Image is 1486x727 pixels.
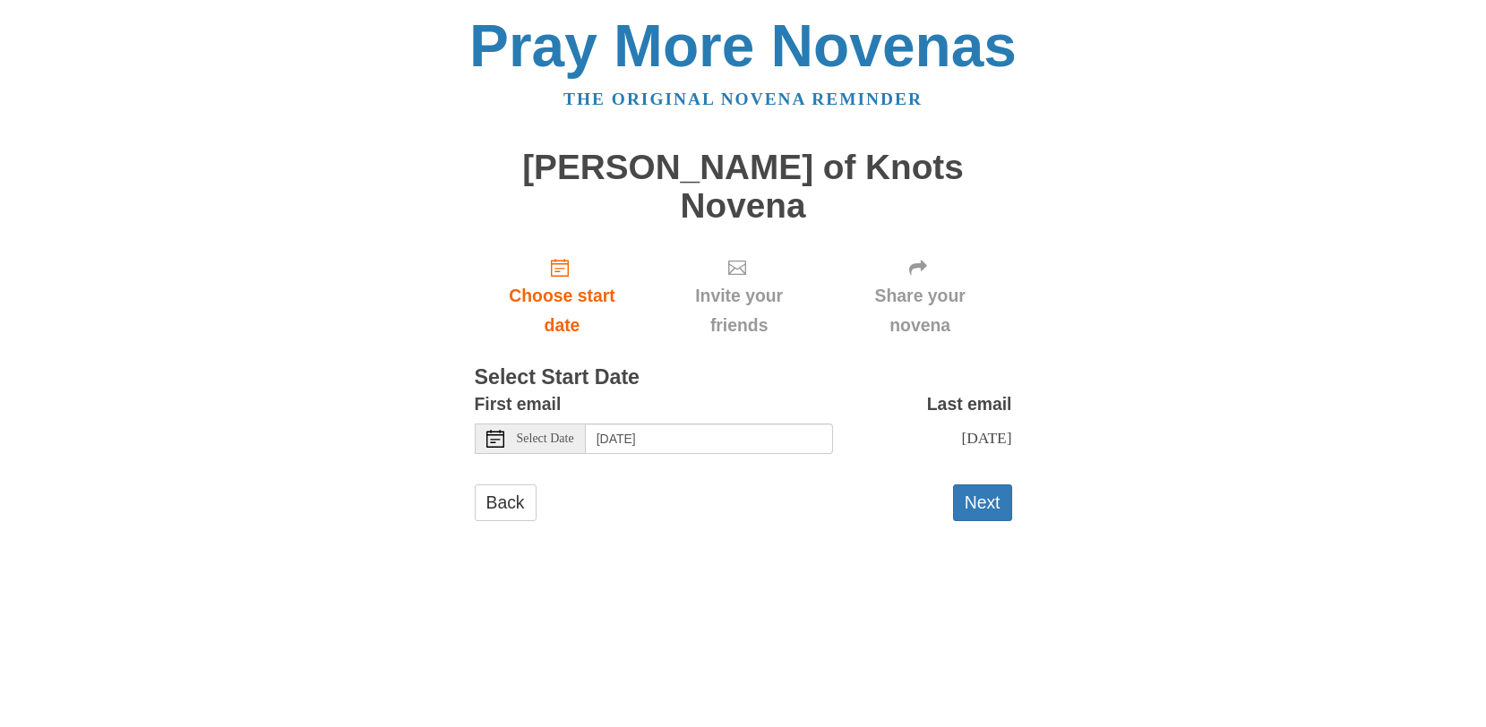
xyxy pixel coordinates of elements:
span: Share your novena [846,281,994,340]
span: [DATE] [961,429,1011,447]
div: Click "Next" to confirm your start date first. [829,243,1012,349]
a: Pray More Novenas [469,13,1017,79]
span: Select Date [517,432,574,445]
button: Next [953,484,1012,521]
a: The original novena reminder [563,90,923,108]
h1: [PERSON_NAME] of Knots Novena [475,149,1012,225]
div: Click "Next" to confirm your start date first. [649,243,828,349]
span: Invite your friends [667,281,810,340]
label: Last email [927,389,1012,419]
a: Choose start date [475,243,650,349]
span: Choose start date [493,281,632,340]
label: First email [475,389,562,419]
a: Back [475,484,537,521]
h3: Select Start Date [475,366,1012,389]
